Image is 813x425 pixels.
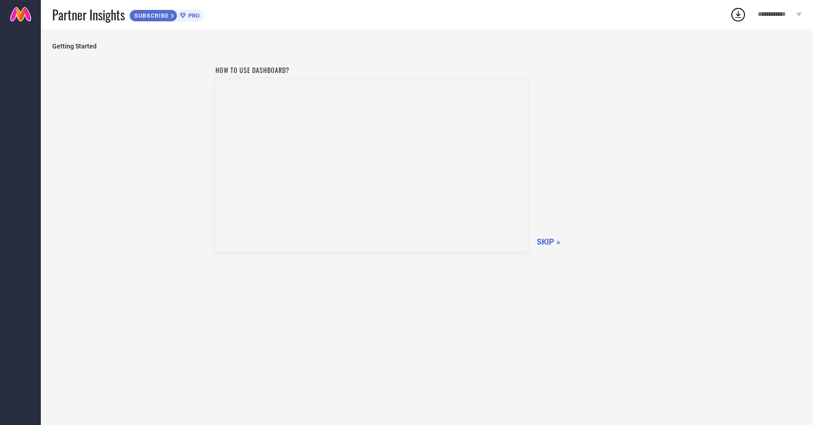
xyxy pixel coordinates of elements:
iframe: Workspace Section [215,79,528,251]
span: Getting Started [52,43,802,50]
span: Partner Insights [52,5,125,24]
span: SUBSCRIBE [130,12,171,19]
span: SKIP » [537,237,560,246]
div: Open download list [730,6,746,23]
span: PRO [186,12,200,19]
a: SUBSCRIBEPRO [129,7,204,22]
h1: How to use dashboard? [215,65,528,75]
